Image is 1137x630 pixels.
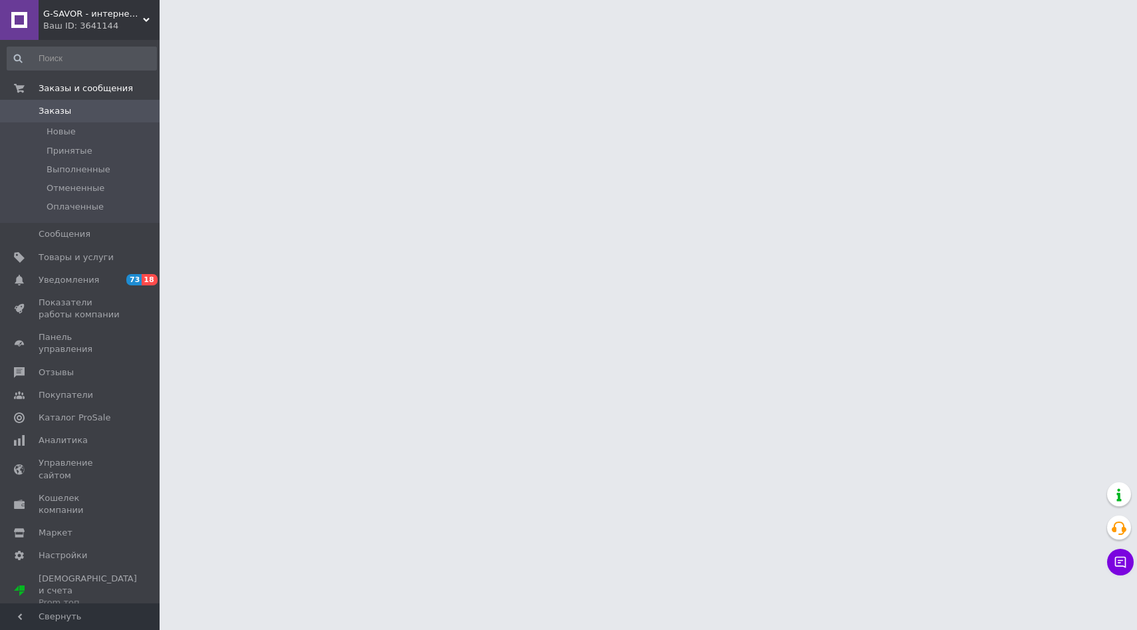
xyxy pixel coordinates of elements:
[43,8,143,20] span: G-SAVOR - интернет-магазин сумок, обуви и аксессуаров
[47,164,110,176] span: Выполненные
[7,47,157,71] input: Поиск
[39,105,71,117] span: Заказы
[39,550,87,561] span: Настройки
[39,297,123,321] span: Показатели работы компании
[126,274,142,285] span: 73
[142,274,157,285] span: 18
[39,597,137,609] div: Prom топ
[39,251,114,263] span: Товары и услуги
[39,331,123,355] span: Панель управления
[39,434,88,446] span: Аналитика
[39,228,90,240] span: Сообщения
[39,492,123,516] span: Кошелек компании
[39,527,72,539] span: Маркет
[43,20,160,32] div: Ваш ID: 3641144
[39,412,110,424] span: Каталог ProSale
[47,145,92,157] span: Принятые
[39,389,93,401] span: Покупатели
[39,274,99,286] span: Уведомления
[1107,549,1134,575] button: Чат с покупателем
[47,182,104,194] span: Отмененные
[47,201,104,213] span: Оплаченные
[39,82,133,94] span: Заказы и сообщения
[47,126,76,138] span: Новые
[39,457,123,481] span: Управление сайтом
[39,573,137,609] span: [DEMOGRAPHIC_DATA] и счета
[39,367,74,379] span: Отзывы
